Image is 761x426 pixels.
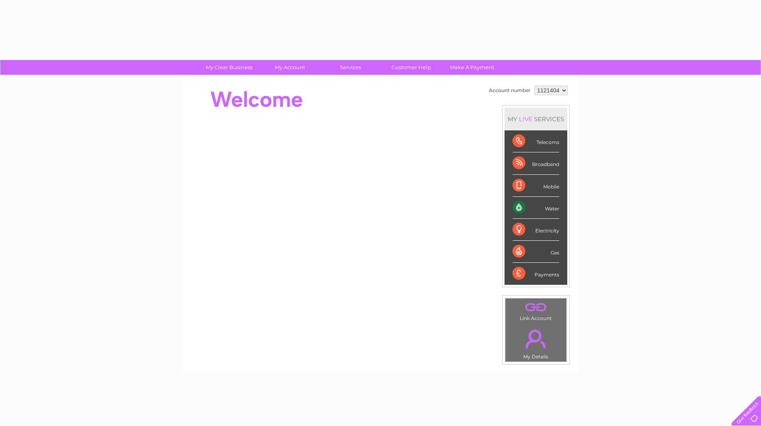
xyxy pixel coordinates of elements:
[505,108,567,130] div: MY SERVICES
[318,60,383,75] a: Services
[487,84,533,97] td: Account number
[513,130,559,152] div: Telecoms
[513,197,559,219] div: Water
[507,325,564,353] a: .
[513,175,559,197] div: Mobile
[505,298,567,323] td: Link Account
[505,323,567,362] td: My Details
[378,60,444,75] a: Customer Help
[517,115,534,123] div: LIVE
[507,300,564,314] a: .
[513,263,559,284] div: Payments
[196,60,262,75] a: My Clear Business
[513,219,559,241] div: Electricity
[513,241,559,263] div: Gas
[513,152,559,174] div: Broadband
[439,60,505,75] a: Make A Payment
[257,60,323,75] a: My Account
